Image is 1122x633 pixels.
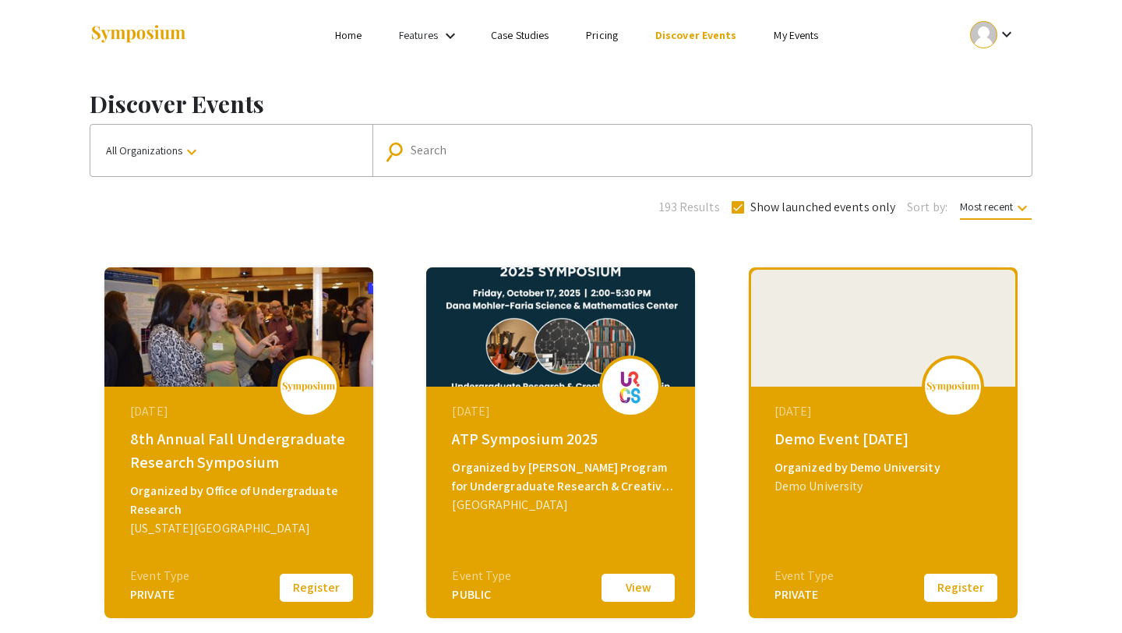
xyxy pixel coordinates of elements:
button: Register [922,571,1000,604]
span: 193 Results [659,198,720,217]
div: Demo Event [DATE] [774,427,996,451]
a: Home [335,28,362,42]
button: Register [277,571,355,604]
mat-icon: Expand Features list [441,27,460,45]
div: ATP Symposium 2025 [452,427,673,451]
div: 8th Annual Fall Undergraduate Research Symposium [130,427,351,474]
mat-icon: keyboard_arrow_down [1013,199,1032,217]
button: Expand account dropdown [954,17,1032,52]
div: Organized by Demo University [774,458,996,477]
img: logo_v2.png [281,381,336,392]
a: Case Studies [491,28,549,42]
button: Most recent [947,193,1044,221]
h1: Discover Events [90,90,1032,118]
a: Pricing [586,28,618,42]
img: logo_v2.png [926,381,980,392]
mat-icon: Expand account dropdown [997,25,1016,44]
iframe: Chat [12,563,66,621]
a: Features [399,28,438,42]
span: All Organizations [106,143,201,157]
img: Symposium by ForagerOne [90,24,187,45]
img: atp2025_eventCoverPhoto_9b3fe5__thumb.png [426,267,695,387]
div: PUBLIC [452,585,511,604]
div: PRIVATE [130,585,189,604]
div: [DATE] [452,402,673,421]
div: Organized by [PERSON_NAME] Program for Undergraduate Research & Creative Scholarship [452,458,673,496]
div: PRIVATE [774,585,834,604]
div: [GEOGRAPHIC_DATA] [452,496,673,515]
div: [DATE] [130,402,351,421]
a: My Events [774,28,818,42]
img: atp2025_eventLogo_56bb79_.png [607,366,654,405]
img: 8th-annual-fall-undergraduate-research-symposium_eventCoverPhoto_be3fc5__thumb.jpg [104,267,373,387]
button: View [599,571,677,604]
span: Sort by: [907,198,947,217]
div: Demo University [774,477,996,496]
div: Event Type [452,567,511,585]
a: Discover Events [655,28,737,42]
span: Most recent [960,200,1032,220]
button: All Organizations [90,125,372,176]
mat-icon: Search [387,138,410,165]
div: Event Type [774,567,834,585]
div: Organized by Office of Undergraduate Research [130,482,351,519]
mat-icon: keyboard_arrow_down [182,143,201,161]
div: Event Type [130,567,189,585]
div: [DATE] [774,402,996,421]
span: Show launched events only [750,198,896,217]
div: [US_STATE][GEOGRAPHIC_DATA] [130,519,351,538]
